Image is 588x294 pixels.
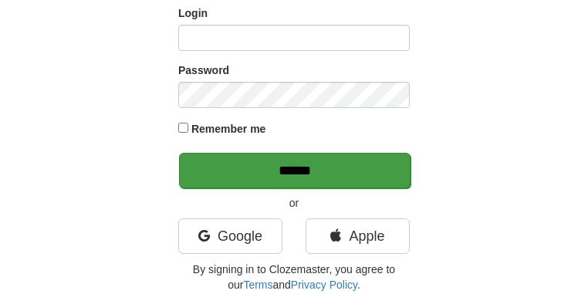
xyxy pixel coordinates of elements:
[178,195,410,211] p: or
[306,218,410,254] a: Apple
[191,121,266,137] label: Remember me
[178,218,282,254] a: Google
[291,279,357,291] a: Privacy Policy
[178,262,410,292] p: By signing in to Clozemaster, you agree to our and .
[243,279,272,291] a: Terms
[178,63,229,78] label: Password
[178,5,208,21] label: Login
